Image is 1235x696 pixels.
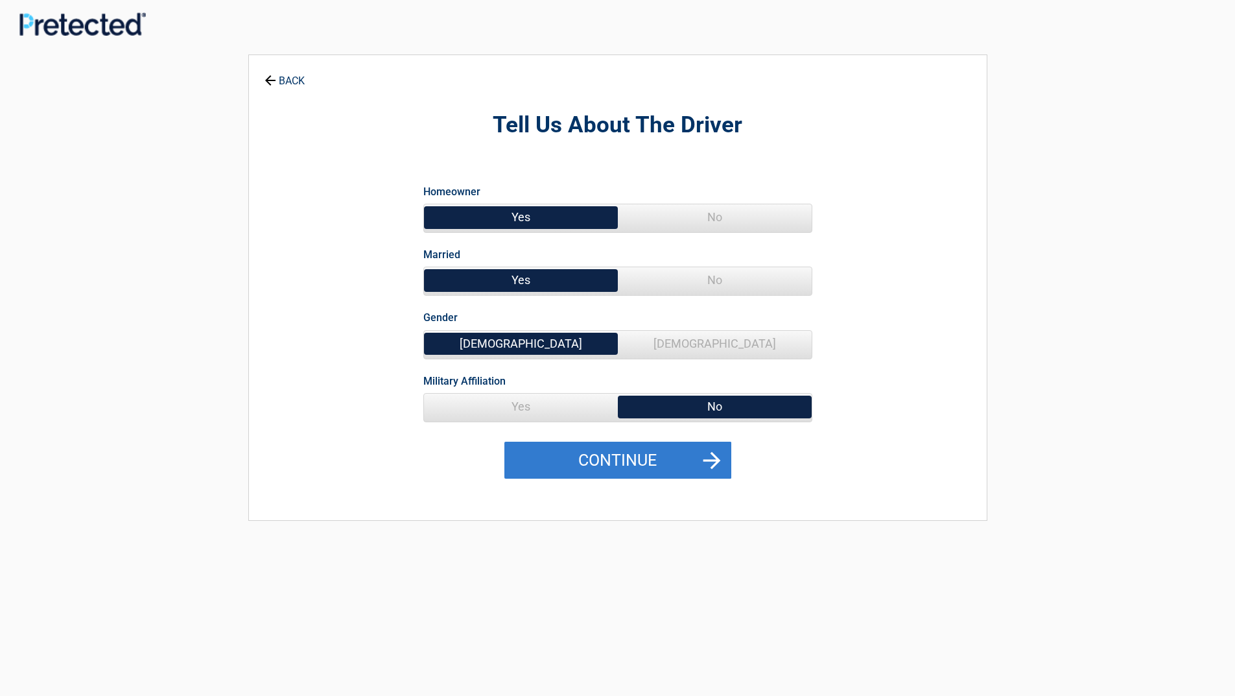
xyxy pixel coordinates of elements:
[423,372,506,390] label: Military Affiliation
[19,12,146,35] img: Main Logo
[618,331,812,357] span: [DEMOGRAPHIC_DATA]
[262,64,307,86] a: BACK
[423,309,458,326] label: Gender
[618,204,812,230] span: No
[424,394,618,420] span: Yes
[618,394,812,420] span: No
[424,267,618,293] span: Yes
[320,110,915,141] h2: Tell Us About The Driver
[423,246,460,263] label: Married
[423,183,480,200] label: Homeowner
[424,331,618,357] span: [DEMOGRAPHIC_DATA]
[424,204,618,230] span: Yes
[504,442,731,479] button: Continue
[618,267,812,293] span: No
